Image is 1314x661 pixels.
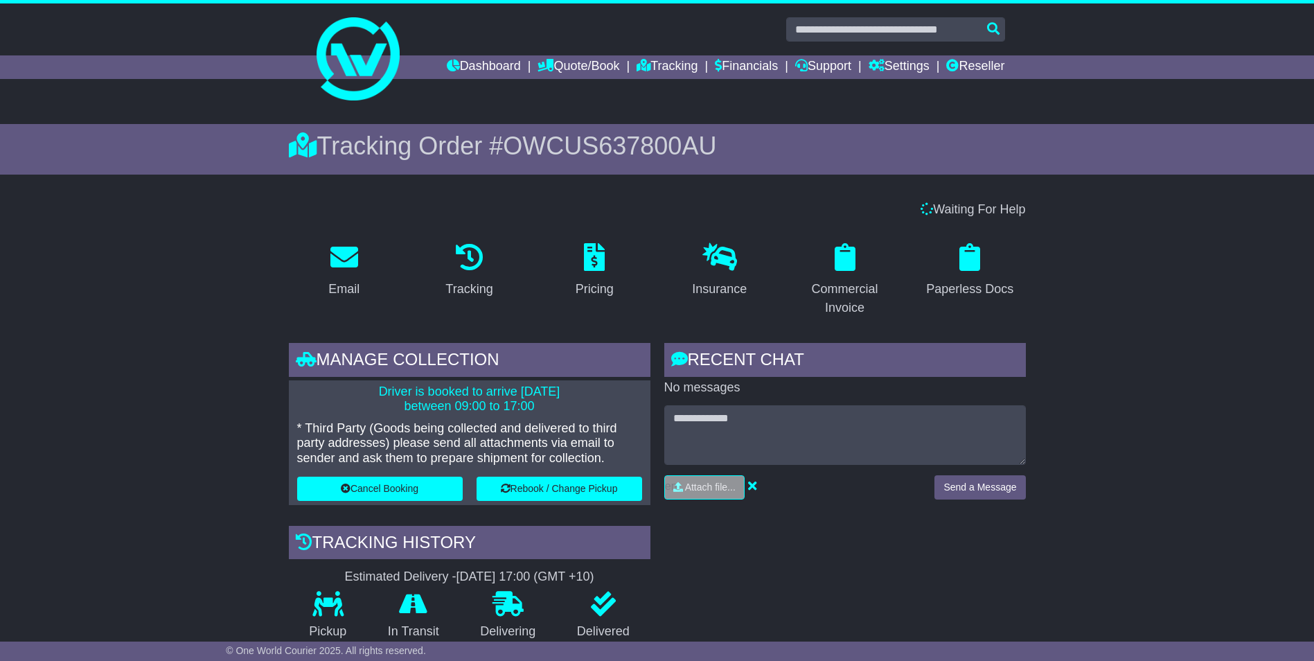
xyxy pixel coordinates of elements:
a: Settings [869,55,930,79]
div: Email [328,280,359,299]
a: Commercial Invoice [789,238,900,322]
button: Rebook / Change Pickup [477,477,642,501]
div: Tracking Order # [289,131,1026,161]
button: Cancel Booking [297,477,463,501]
p: Delivered [556,624,650,640]
a: Tracking [436,238,501,303]
a: Paperless Docs [917,238,1022,303]
div: Tracking [445,280,492,299]
a: Reseller [946,55,1004,79]
div: Paperless Docs [926,280,1013,299]
p: * Third Party (Goods being collected and delivered to third party addresses) please send all atta... [297,421,642,466]
a: Tracking [637,55,698,79]
p: Driver is booked to arrive [DATE] between 09:00 to 17:00 [297,385,642,414]
a: Pricing [567,238,623,303]
a: Support [795,55,851,79]
span: OWCUS637800AU [503,132,716,160]
p: Delivering [460,624,557,640]
button: Send a Message [934,475,1025,500]
div: RECENT CHAT [664,343,1026,380]
p: Pickup [289,624,368,640]
div: [DATE] 17:00 (GMT +10) [456,570,594,585]
div: Manage collection [289,343,650,380]
a: Quote/Book [538,55,619,79]
p: In Transit [367,624,460,640]
a: Insurance [683,238,756,303]
span: © One World Courier 2025. All rights reserved. [226,645,426,656]
div: Insurance [692,280,747,299]
div: Waiting For Help [282,202,1033,218]
a: Dashboard [447,55,521,79]
div: Pricing [576,280,614,299]
div: Commercial Invoice [798,280,891,317]
p: No messages [664,380,1026,396]
div: Estimated Delivery - [289,570,650,585]
a: Financials [715,55,778,79]
a: Email [319,238,369,303]
div: Tracking history [289,526,650,563]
